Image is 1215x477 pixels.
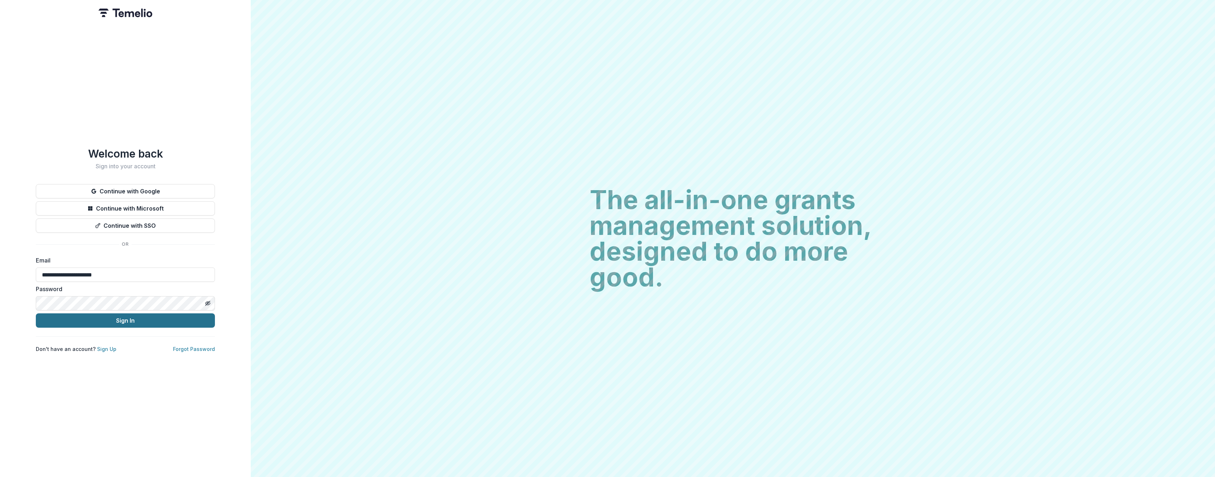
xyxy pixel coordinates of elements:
[97,346,116,352] a: Sign Up
[36,345,116,353] p: Don't have an account?
[36,285,211,293] label: Password
[36,218,215,233] button: Continue with SSO
[99,9,152,17] img: Temelio
[36,201,215,216] button: Continue with Microsoft
[36,313,215,328] button: Sign In
[36,147,215,160] h1: Welcome back
[36,163,215,170] h2: Sign into your account
[36,256,211,265] label: Email
[173,346,215,352] a: Forgot Password
[202,298,213,309] button: Toggle password visibility
[36,184,215,198] button: Continue with Google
